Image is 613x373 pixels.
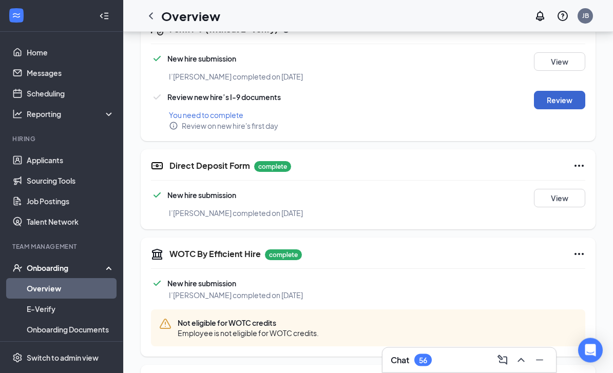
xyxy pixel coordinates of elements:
span: New hire submission [167,54,236,64]
p: complete [265,250,302,261]
a: Overview [27,278,114,299]
h5: Direct Deposit Form [169,161,250,172]
span: New hire submission [167,279,236,288]
a: Home [27,42,114,63]
a: E-Verify [27,299,114,319]
svg: Info [169,122,178,131]
svg: Checkmark [151,91,163,104]
div: Hiring [12,134,112,143]
span: Employee is not eligible for WOTC credits. [178,328,319,339]
button: Review [534,91,585,110]
span: I’[PERSON_NAME] completed on [DATE] [169,72,303,82]
p: complete [254,162,291,172]
svg: Collapse [99,11,109,21]
svg: Government [151,248,163,261]
svg: DirectDepositIcon [151,160,163,172]
h5: WOTC By Efficient Hire [169,249,261,260]
span: You need to complete [169,111,243,120]
button: View [534,53,585,71]
svg: Checkmark [151,189,163,202]
button: ChevronUp [513,352,529,368]
svg: Ellipses [573,248,585,261]
span: I’[PERSON_NAME] completed on [DATE] [169,291,303,300]
span: I’[PERSON_NAME] completed on [DATE] [169,209,303,218]
div: Not eligible for WOTC credits [151,310,585,347]
a: Scheduling [27,83,114,104]
svg: ChevronLeft [145,10,157,22]
span: Not eligible for WOTC credits [178,318,319,328]
a: Sourcing Tools [27,170,114,191]
svg: Ellipses [573,160,585,172]
h3: Chat [391,355,409,366]
div: Team Management [12,242,112,251]
svg: Checkmark [151,53,163,65]
div: Open Intercom Messenger [578,338,603,363]
div: Switch to admin view [27,352,99,363]
svg: Analysis [12,109,23,119]
button: Minimize [531,352,548,368]
a: Messages [27,63,114,83]
button: ComposeMessage [494,352,511,368]
svg: Notifications [534,10,546,22]
svg: QuestionInfo [557,10,569,22]
span: New hire submission [167,191,236,200]
svg: Checkmark [151,278,163,290]
a: Applicants [27,150,114,170]
a: Talent Network [27,211,114,232]
div: Reporting [27,109,115,119]
div: Onboarding [27,263,106,273]
span: Review on new hire's first day [182,121,278,131]
h1: Overview [161,7,220,25]
button: View [534,189,585,208]
svg: Warning [159,318,171,330]
div: JB [582,11,589,20]
svg: Minimize [533,354,546,366]
svg: ChevronUp [515,354,527,366]
a: Job Postings [27,191,114,211]
svg: Settings [12,352,23,363]
svg: UserCheck [12,263,23,273]
a: Activity log [27,340,114,360]
svg: WorkstreamLogo [11,10,22,21]
a: Onboarding Documents [27,319,114,340]
div: 56 [419,356,427,365]
span: Review new hire’s I-9 documents [167,93,281,102]
svg: ComposeMessage [496,354,509,366]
